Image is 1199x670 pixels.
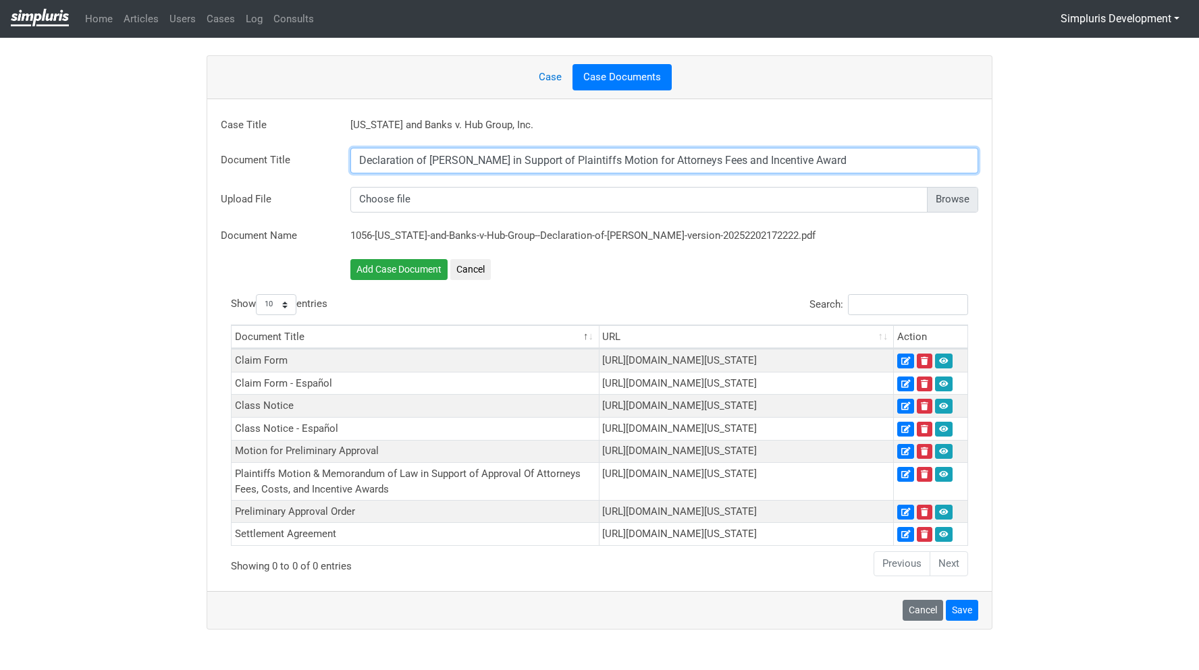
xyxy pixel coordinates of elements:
a: Delete Case [917,527,932,542]
a: Edit Case [897,505,914,520]
label: Search: [809,294,968,315]
a: Articles [118,6,164,32]
a: Preview Case Document [935,399,953,414]
label: Document Title [211,148,340,176]
label: [US_STATE] and Banks v. Hub Group, Inc. [350,113,533,138]
button: Add Case Document [350,259,448,280]
div: Showing 0 to 0 of 0 entries [231,550,527,574]
th: Action [894,325,967,349]
td: Claim Form - Español [232,372,599,395]
a: Delete Case [917,444,932,459]
a: Delete Case [917,467,932,482]
td: [URL][DOMAIN_NAME][US_STATE] [599,500,894,523]
td: Motion for Preliminary Approval [232,440,599,463]
a: Edit Case [897,376,914,391]
a: Case [528,64,572,90]
a: Preview Case Document [935,527,953,542]
a: Delete Case [917,399,932,414]
a: Delete Case [917,376,932,391]
button: Simpluris Development [1052,6,1188,32]
a: Preview Case Document [935,444,953,459]
button: Save [946,600,978,621]
td: Class Notice - Español [232,417,599,440]
a: Edit Case [897,467,914,482]
th: URL: activate to sort column ascending [599,325,894,349]
img: Privacy-class-action [11,9,69,26]
a: Preview Case Document [935,354,953,368]
td: [URL][DOMAIN_NAME][US_STATE] [599,440,894,463]
a: Home [80,6,118,32]
a: Preview Case Document [935,467,953,482]
a: Cancel [903,600,943,621]
a: Delete Case [917,354,932,368]
label: Upload File [211,187,340,213]
label: Document Name [211,223,340,248]
a: Delete Case [917,505,932,520]
a: Cases [201,6,240,32]
td: Plaintiffs Motion & Memorandum of Law in Support of Approval Of Attorneys Fees, Costs, and Incent... [232,462,599,500]
td: [URL][DOMAIN_NAME][US_STATE] [599,394,894,417]
a: Edit Case [897,399,914,414]
td: Preliminary Approval Order [232,500,599,523]
td: Class Notice [232,394,599,417]
td: [URL][DOMAIN_NAME][US_STATE] [599,349,894,372]
label: 1056-[US_STATE]-and-Banks-v-Hub-Group--Declaration-of-[PERSON_NAME]-version-20252202172222.pdf [350,223,816,248]
a: Edit Case [897,422,914,437]
a: Preview Case Document [935,422,953,437]
a: Preview Case Document [935,505,953,520]
td: Settlement Agreement [232,522,599,545]
input: Search: [848,294,968,315]
a: Delete Case [917,422,932,437]
a: Case Documents [572,64,672,90]
a: Edit Case [897,354,914,368]
select: Showentries [256,294,296,315]
label: Show entries [231,294,327,315]
a: Edit Case [897,444,914,459]
th: Document Title: activate to sort column descending [232,325,599,349]
button: Cancel [450,259,491,280]
td: [URL][DOMAIN_NAME][US_STATE] [599,462,894,500]
a: Users [164,6,201,32]
td: [URL][DOMAIN_NAME][US_STATE] [599,522,894,545]
a: Preview Case Document [935,376,953,391]
label: Case Title [211,113,340,138]
td: [URL][DOMAIN_NAME][US_STATE] [599,417,894,440]
a: Consults [268,6,319,32]
a: Log [240,6,268,32]
a: Edit Case [897,527,914,542]
td: Claim Form [232,349,599,372]
td: [URL][DOMAIN_NAME][US_STATE] [599,372,894,395]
